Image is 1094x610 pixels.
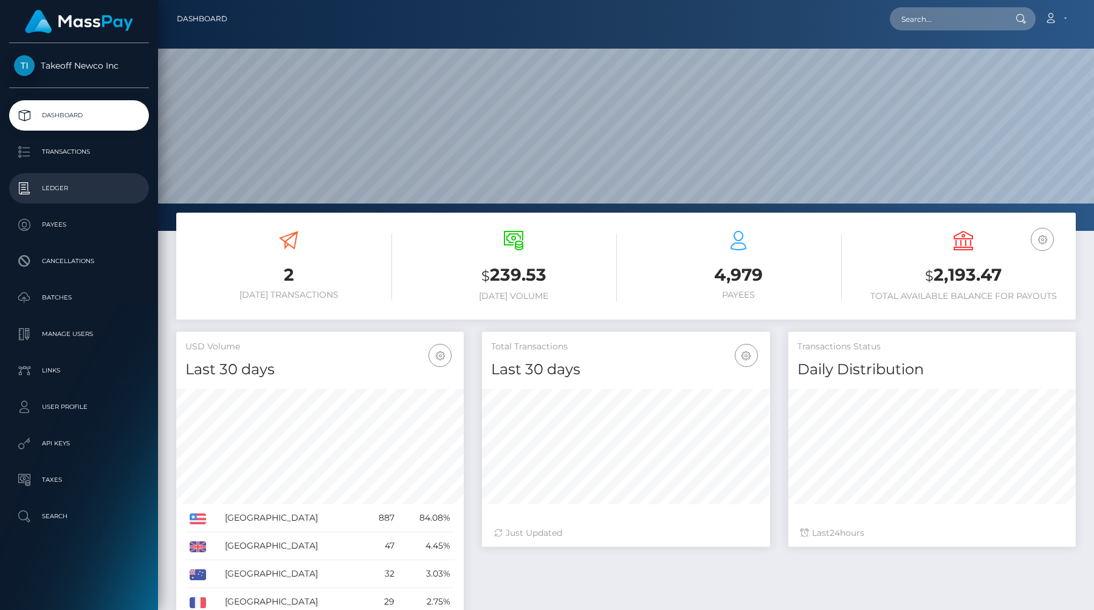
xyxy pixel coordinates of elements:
[399,504,455,532] td: 84.08%
[365,504,399,532] td: 887
[491,341,760,353] h5: Total Transactions
[190,597,206,608] img: FR.png
[797,359,1067,380] h4: Daily Distribution
[14,106,144,125] p: Dashboard
[14,179,144,197] p: Ledger
[9,355,149,386] a: Links
[365,560,399,588] td: 32
[491,359,760,380] h4: Last 30 days
[399,532,455,560] td: 4.45%
[185,263,392,287] h3: 2
[410,263,617,288] h3: 239.53
[14,398,144,416] p: User Profile
[9,173,149,204] a: Ledger
[14,252,144,270] p: Cancellations
[14,434,144,453] p: API Keys
[9,60,149,71] span: Takeoff Newco Inc
[925,267,934,284] small: $
[9,137,149,167] a: Transactions
[860,263,1067,288] h3: 2,193.47
[9,283,149,313] a: Batches
[185,341,455,353] h5: USD Volume
[9,428,149,459] a: API Keys
[635,290,842,300] h6: Payees
[14,55,35,76] img: Takeoff Newco Inc
[9,319,149,349] a: Manage Users
[9,501,149,532] a: Search
[221,560,365,588] td: [GEOGRAPHIC_DATA]
[190,513,206,524] img: US.png
[797,341,1067,353] h5: Transactions Status
[14,325,144,343] p: Manage Users
[860,291,1067,301] h6: Total Available Balance for Payouts
[9,100,149,131] a: Dashboard
[410,291,617,301] h6: [DATE] Volume
[399,560,455,588] td: 3.03%
[9,210,149,240] a: Payees
[365,532,399,560] td: 47
[14,471,144,489] p: Taxes
[800,527,1064,540] div: Last hours
[494,527,757,540] div: Just Updated
[481,267,490,284] small: $
[9,465,149,495] a: Taxes
[190,541,206,552] img: GB.png
[14,507,144,526] p: Search
[890,7,1004,30] input: Search...
[221,532,365,560] td: [GEOGRAPHIC_DATA]
[14,289,144,307] p: Batches
[25,10,133,33] img: MassPay Logo
[9,392,149,422] a: User Profile
[14,216,144,234] p: Payees
[185,290,392,300] h6: [DATE] Transactions
[830,527,840,538] span: 24
[635,263,842,287] h3: 4,979
[177,6,227,32] a: Dashboard
[190,569,206,580] img: AU.png
[14,362,144,380] p: Links
[14,143,144,161] p: Transactions
[221,504,365,532] td: [GEOGRAPHIC_DATA]
[9,246,149,276] a: Cancellations
[185,359,455,380] h4: Last 30 days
